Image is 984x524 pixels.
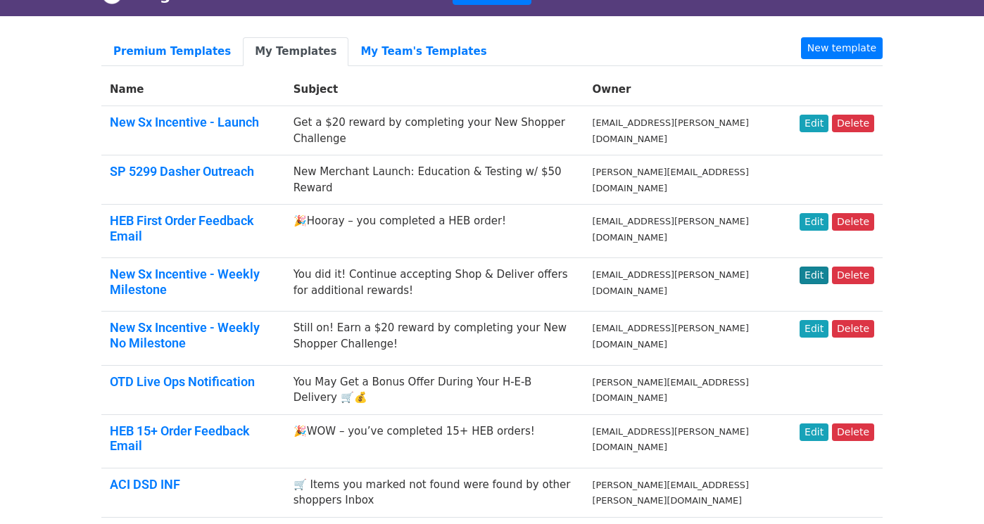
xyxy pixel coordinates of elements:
small: [EMAIL_ADDRESS][PERSON_NAME][DOMAIN_NAME] [593,269,749,296]
td: You May Get a Bonus Offer During Your H-E-B Delivery 🛒💰 [285,365,584,414]
small: [EMAIL_ADDRESS][PERSON_NAME][DOMAIN_NAME] [593,117,749,144]
a: Edit [800,267,828,284]
td: Get a $20 reward by completing your New Shopper Challenge [285,106,584,155]
th: Name [101,73,285,106]
small: [EMAIL_ADDRESS][PERSON_NAME][DOMAIN_NAME] [593,323,749,350]
a: New Sx Incentive - Weekly Milestone [110,267,260,297]
iframe: Chat Widget [914,456,984,524]
a: New Sx Incentive - Launch [110,115,259,129]
a: Delete [832,423,874,441]
th: Subject [285,73,584,106]
td: 🎉WOW – you’ve completed 15+ HEB orders! [285,414,584,468]
td: You did it! Continue accepting Shop & Deliver offers for additional rewards! [285,258,584,312]
a: Delete [832,320,874,338]
small: [PERSON_NAME][EMAIL_ADDRESS][DOMAIN_NAME] [593,377,749,404]
small: [PERSON_NAME][EMAIL_ADDRESS][PERSON_NAME][DOMAIN_NAME] [593,480,749,506]
td: 🎉Hooray – you completed a HEB order! [285,205,584,258]
a: HEB 15+ Order Feedback Email [110,423,250,454]
a: Edit [800,115,828,132]
th: Owner [584,73,792,106]
a: HEB First Order Feedback Email [110,213,254,243]
a: My Templates [243,37,348,66]
a: SP 5299 Dasher Outreach [110,164,254,179]
a: Edit [800,423,828,441]
small: [EMAIL_ADDRESS][PERSON_NAME][DOMAIN_NAME] [593,216,749,243]
td: New Merchant Launch: Education & Testing w/ $50 Reward [285,155,584,205]
a: Delete [832,267,874,284]
a: Edit [800,213,828,231]
a: Premium Templates [101,37,243,66]
a: OTD Live Ops Notification [110,374,255,389]
small: [EMAIL_ADDRESS][PERSON_NAME][DOMAIN_NAME] [593,426,749,453]
a: Delete [832,213,874,231]
small: [PERSON_NAME][EMAIL_ADDRESS][DOMAIN_NAME] [593,167,749,193]
a: My Team's Templates [348,37,498,66]
a: New template [801,37,883,59]
td: Still on! Earn a $20 reward by completing your New Shopper Challenge! [285,312,584,365]
a: Edit [800,320,828,338]
a: ACI DSD INF [110,477,180,492]
a: Delete [832,115,874,132]
td: 🛒 Items you marked not found were found by other shoppers Inbox [285,468,584,517]
a: New Sx Incentive - Weekly No Milestone [110,320,260,350]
